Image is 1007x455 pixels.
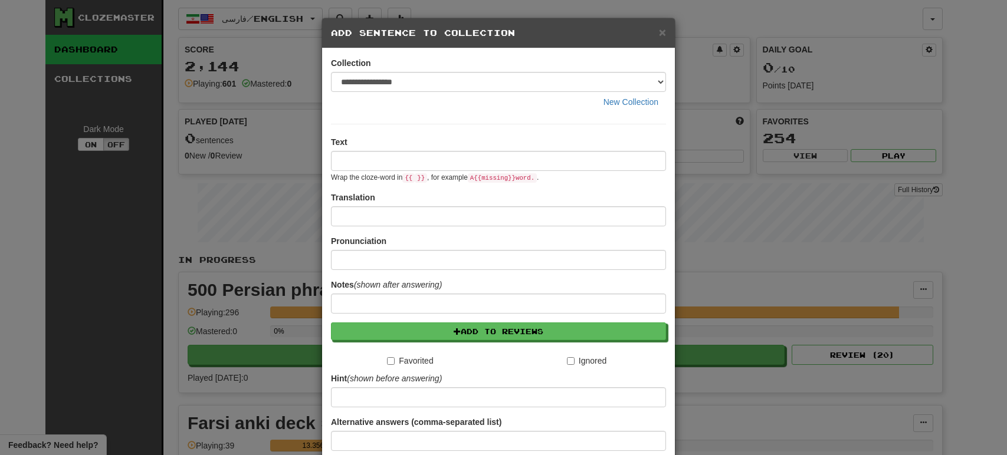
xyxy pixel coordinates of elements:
[331,372,442,384] label: Hint
[415,173,427,183] code: }}
[468,173,537,183] code: A {{ missing }} word.
[659,25,666,39] span: ×
[354,280,442,289] em: (shown after answering)
[331,192,375,203] label: Translation
[387,355,433,367] label: Favorited
[347,374,442,383] em: (shown before answering)
[331,27,666,39] h5: Add Sentence to Collection
[387,357,395,365] input: Favorited
[331,279,442,291] label: Notes
[331,57,371,69] label: Collection
[331,235,386,247] label: Pronunciation
[331,173,539,182] small: Wrap the cloze-word in , for example .
[402,173,415,183] code: {{
[567,357,575,365] input: Ignored
[331,322,666,340] button: Add to Reviews
[659,26,666,38] button: Close
[331,416,501,428] label: Alternative answers (comma-separated list)
[567,355,606,367] label: Ignored
[596,92,666,112] button: New Collection
[331,136,347,148] label: Text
